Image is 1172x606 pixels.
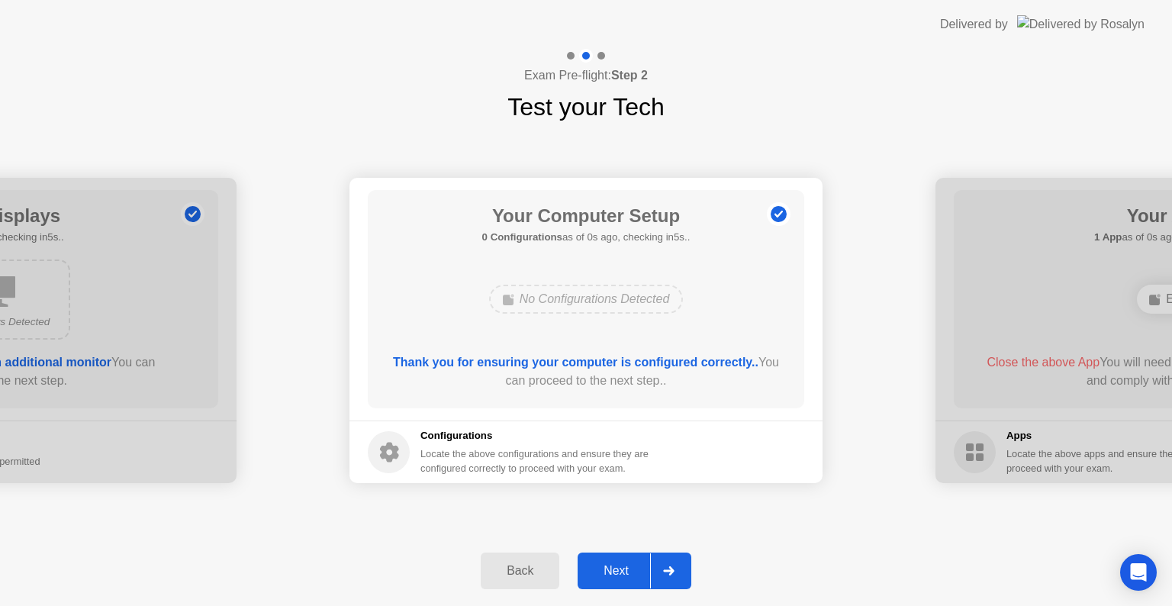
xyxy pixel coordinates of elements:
div: Back [485,564,555,578]
b: 0 Configurations [482,231,562,243]
div: No Configurations Detected [489,285,684,314]
div: Delivered by [940,15,1008,34]
button: Back [481,553,559,589]
b: Step 2 [611,69,648,82]
h5: Configurations [420,428,652,443]
h4: Exam Pre-flight: [524,66,648,85]
div: Open Intercom Messenger [1120,554,1157,591]
h5: as of 0s ago, checking in5s.. [482,230,691,245]
div: You can proceed to the next step.. [390,353,783,390]
b: Thank you for ensuring your computer is configured correctly.. [393,356,758,369]
img: Delivered by Rosalyn [1017,15,1145,33]
div: Next [582,564,650,578]
h1: Your Computer Setup [482,202,691,230]
button: Next [578,553,691,589]
h1: Test your Tech [507,89,665,125]
div: Locate the above configurations and ensure they are configured correctly to proceed with your exam. [420,446,652,475]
